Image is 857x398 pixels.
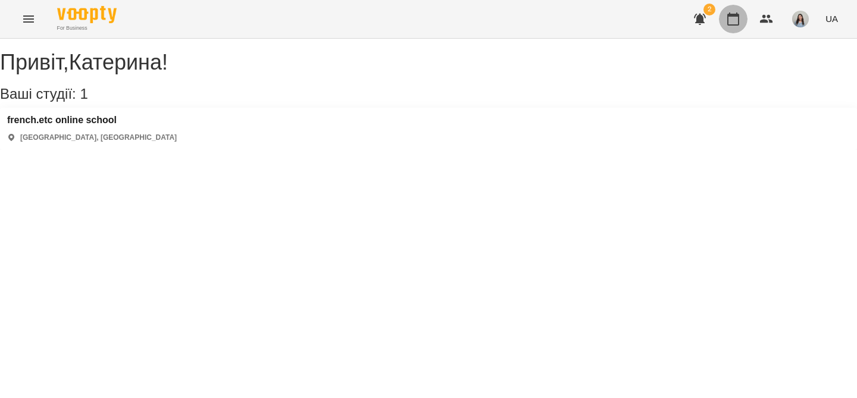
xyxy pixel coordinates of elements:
span: 2 [703,4,715,15]
img: Voopty Logo [57,6,117,23]
a: french.etc online school [7,115,177,126]
p: [GEOGRAPHIC_DATA], [GEOGRAPHIC_DATA] [20,133,177,143]
button: Menu [14,5,43,33]
span: UA [825,12,838,25]
img: 00729b20cbacae7f74f09ddf478bc520.jpg [792,11,809,27]
span: For Business [57,24,117,32]
button: UA [821,8,843,30]
span: 1 [80,86,87,102]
